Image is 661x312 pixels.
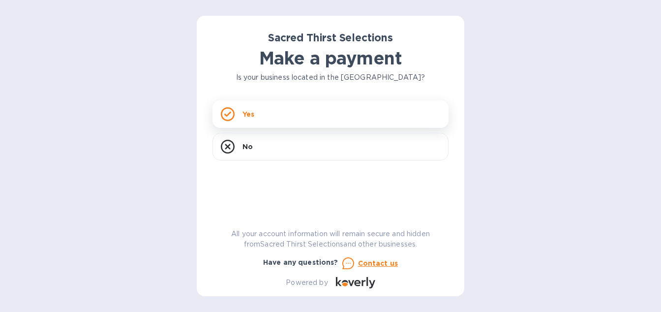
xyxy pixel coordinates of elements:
[358,259,398,267] u: Contact us
[212,229,449,250] p: All your account information will remain secure and hidden from Sacred Thirst Selections and othe...
[212,72,449,83] p: Is your business located in the [GEOGRAPHIC_DATA]?
[242,109,254,119] p: Yes
[212,48,449,68] h1: Make a payment
[263,258,338,266] b: Have any questions?
[242,142,253,152] p: No
[286,278,328,288] p: Powered by
[268,31,393,44] b: Sacred Thirst Selections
